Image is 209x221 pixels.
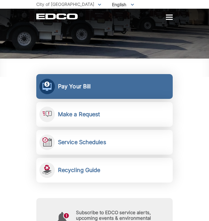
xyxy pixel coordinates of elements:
[36,102,173,127] a: Make a Request
[36,13,78,20] a: EDCD logo. Return to the homepage.
[36,130,173,155] a: Service Schedules
[36,74,173,99] a: Pay Your Bill
[58,139,106,146] h2: Service Schedules
[58,83,91,90] h2: Pay Your Bill
[36,158,173,183] a: Recycling Guide
[36,2,94,7] span: City of [GEOGRAPHIC_DATA]
[58,111,100,118] h2: Make a Request
[58,167,100,174] h2: Recycling Guide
